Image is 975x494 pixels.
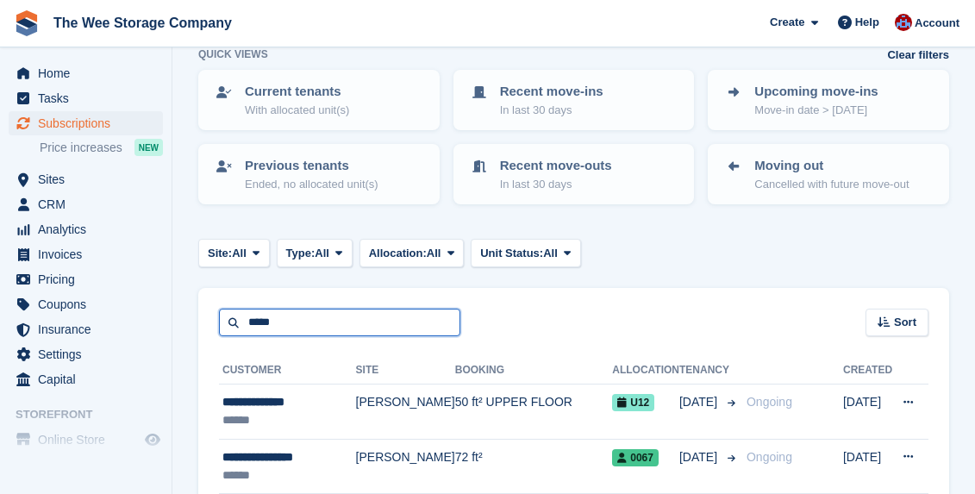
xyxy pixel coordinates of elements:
th: Allocation [612,357,679,385]
a: Clear filters [887,47,949,64]
span: Coupons [38,292,141,316]
span: CRM [38,192,141,216]
a: menu [9,61,163,85]
span: All [427,245,441,262]
span: [DATE] [679,393,721,411]
p: Ended, no allocated unit(s) [245,176,378,193]
p: Current tenants [245,82,349,102]
span: Unit Status: [480,245,543,262]
span: Invoices [38,242,141,266]
span: Type: [286,245,316,262]
a: menu [9,217,163,241]
p: Move-in date > [DATE] [754,102,878,119]
p: Recent move-outs [500,156,612,176]
span: Sites [38,167,141,191]
td: [DATE] [843,439,892,494]
span: Home [38,61,141,85]
a: Previous tenants Ended, no allocated unit(s) [200,146,438,203]
a: Upcoming move-ins Move-in date > [DATE] [709,72,947,128]
th: Created [843,357,892,385]
td: 72 ft² [455,439,612,494]
span: Ongoing [747,395,792,409]
td: 50 ft² UPPER FLOOR [455,385,612,440]
a: menu [9,111,163,135]
a: Preview store [142,429,163,450]
a: Recent move-outs In last 30 days [455,146,693,203]
span: Ongoing [747,450,792,464]
p: In last 30 days [500,102,603,119]
td: [DATE] [843,385,892,440]
p: In last 30 days [500,176,612,193]
p: Moving out [754,156,909,176]
span: Allocation: [369,245,427,262]
a: menu [9,86,163,110]
a: The Wee Storage Company [47,9,239,37]
p: With allocated unit(s) [245,102,349,119]
a: menu [9,317,163,341]
div: NEW [134,139,163,156]
th: Booking [455,357,612,385]
a: menu [9,242,163,266]
a: menu [9,167,163,191]
button: Unit Status: All [471,239,580,267]
a: Price increases NEW [40,138,163,157]
span: Pricing [38,267,141,291]
td: [PERSON_NAME] [356,385,455,440]
span: Settings [38,342,141,366]
span: [DATE] [679,448,721,466]
span: Price increases [40,140,122,156]
th: Site [356,357,455,385]
button: Type: All [277,239,353,267]
h6: Quick views [198,47,268,62]
a: menu [9,192,163,216]
button: Allocation: All [359,239,465,267]
span: Insurance [38,317,141,341]
a: menu [9,267,163,291]
span: Online Store [38,428,141,452]
span: Subscriptions [38,111,141,135]
span: Storefront [16,406,172,423]
a: menu [9,428,163,452]
p: Previous tenants [245,156,378,176]
a: menu [9,342,163,366]
span: Help [855,14,879,31]
span: Capital [38,367,141,391]
span: Sort [894,314,916,331]
a: menu [9,292,163,316]
span: All [543,245,558,262]
span: All [232,245,247,262]
p: Upcoming move-ins [754,82,878,102]
span: Create [770,14,804,31]
span: 0067 [612,449,659,466]
a: Current tenants With allocated unit(s) [200,72,438,128]
button: Site: All [198,239,270,267]
a: Moving out Cancelled with future move-out [709,146,947,203]
a: Recent move-ins In last 30 days [455,72,693,128]
th: Customer [219,357,356,385]
span: All [315,245,329,262]
img: Scott Ritchie [895,14,912,31]
img: stora-icon-8386f47178a22dfd0bd8f6a31ec36ba5ce8667c1dd55bd0f319d3a0aa187defe.svg [14,10,40,36]
p: Recent move-ins [500,82,603,102]
a: menu [9,367,163,391]
th: Tenancy [679,357,740,385]
span: Site: [208,245,232,262]
span: Account [915,15,959,32]
span: Analytics [38,217,141,241]
span: U12 [612,394,654,411]
p: Cancelled with future move-out [754,176,909,193]
span: Tasks [38,86,141,110]
td: [PERSON_NAME] [356,439,455,494]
